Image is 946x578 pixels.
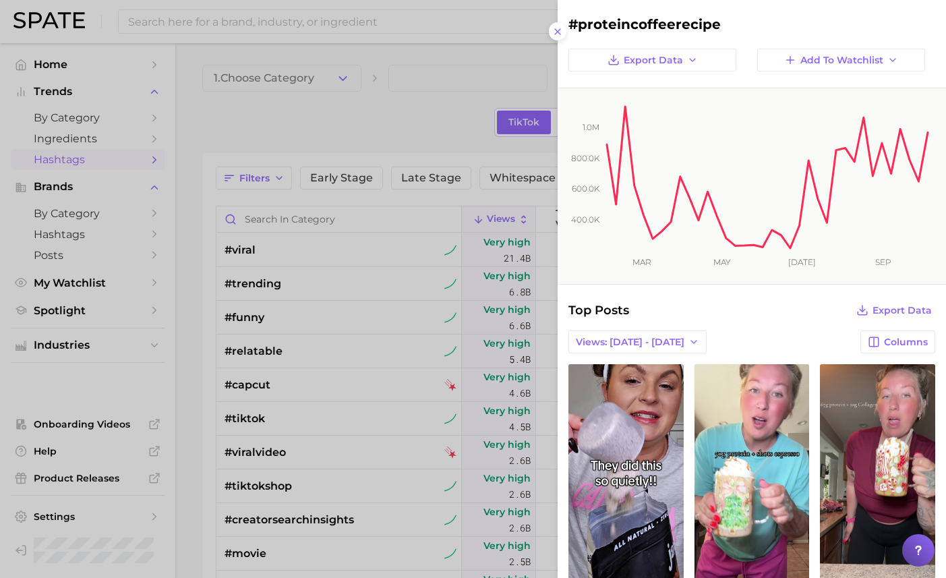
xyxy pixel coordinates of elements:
button: Columns [860,330,935,353]
tspan: 400.0k [571,214,600,225]
tspan: [DATE] [788,257,816,267]
tspan: 1.0m [583,122,599,132]
tspan: 600.0k [572,183,600,194]
tspan: May [713,257,731,267]
tspan: Mar [632,257,651,267]
span: Export Data [624,55,683,66]
button: Export Data [853,301,935,320]
span: Top Posts [568,301,629,320]
h2: #proteincoffeerecipe [568,16,935,32]
button: Add to Watchlist [757,49,925,71]
span: Export Data [873,305,932,316]
tspan: 800.0k [571,153,600,163]
button: Views: [DATE] - [DATE] [568,330,707,353]
span: Add to Watchlist [800,55,883,66]
span: Columns [884,337,928,348]
span: Views: [DATE] - [DATE] [576,337,684,348]
tspan: Sep [875,257,891,267]
button: Export Data [568,49,736,71]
